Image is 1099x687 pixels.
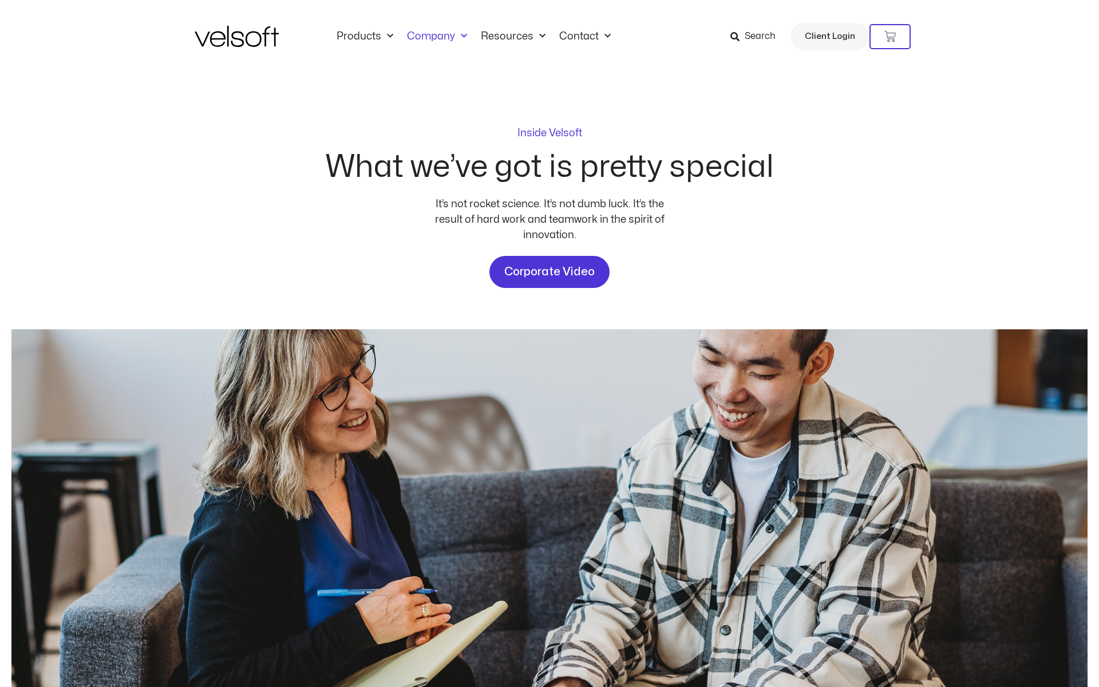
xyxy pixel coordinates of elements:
div: It’s not rocket science. It’s not dumb luck. It’s the result of hard work and teamwork in the spi... [429,196,670,243]
span: Client Login [805,29,855,44]
a: Client Login [790,23,869,50]
p: Inside Velsoft [517,128,582,139]
a: ContactMenu Toggle [552,30,618,43]
span: Corporate Video [504,263,595,281]
a: CompanyMenu Toggle [400,30,474,43]
a: ProductsMenu Toggle [330,30,400,43]
img: Velsoft Training Materials [195,26,279,47]
h2: What we’ve got is pretty special [326,152,774,183]
span: Search [745,29,776,44]
a: Search [730,27,784,46]
nav: Menu [330,30,618,43]
a: ResourcesMenu Toggle [474,30,552,43]
a: Corporate Video [489,256,610,288]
